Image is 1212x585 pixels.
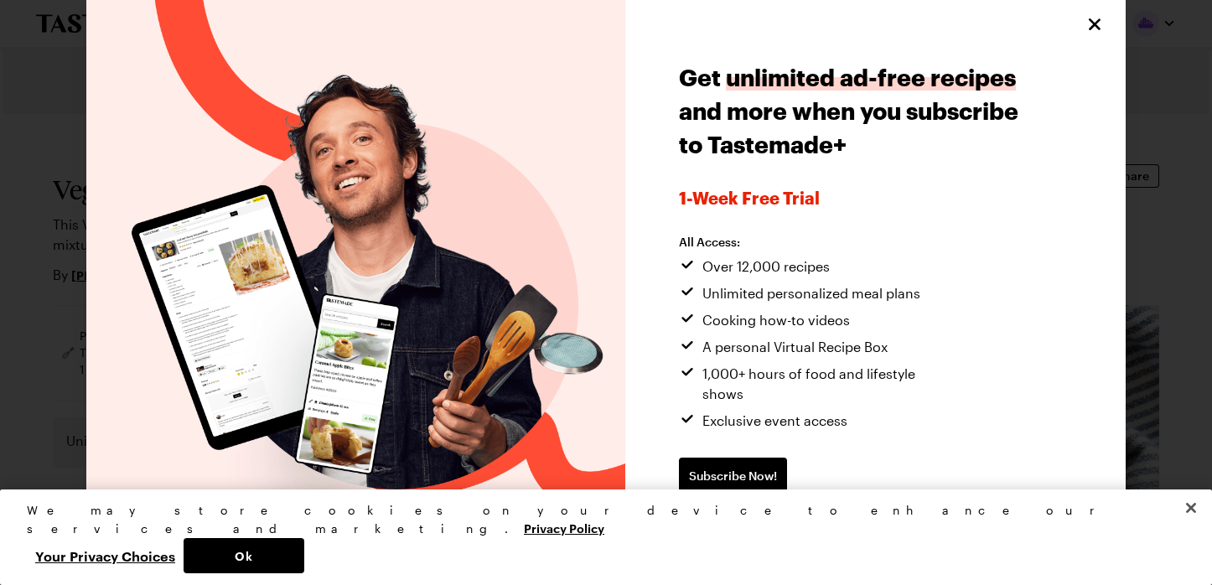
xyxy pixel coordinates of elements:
[702,310,850,330] span: Cooking how-to videos
[702,256,830,277] span: Over 12,000 recipes
[702,337,888,357] span: A personal Virtual Recipe Box
[679,60,1023,161] h1: Get and more when you subscribe to Tastemade+
[27,538,184,573] button: Your Privacy Choices
[524,520,604,536] a: More information about your privacy, opens in a new tab
[702,411,847,431] span: Exclusive event access
[1173,489,1209,526] button: Close
[679,235,956,250] h2: All Access:
[702,283,920,303] span: Unlimited personalized meal plans
[679,458,787,494] a: Subscribe Now!
[726,64,1016,91] span: unlimited ad-free recipes
[689,468,777,484] span: Subscribe Now!
[27,501,1171,573] div: Privacy
[27,501,1171,538] div: We may store cookies on your device to enhance our services and marketing.
[1084,13,1106,35] button: Close
[679,188,1023,208] span: 1-week Free Trial
[702,364,956,404] span: 1,000+ hours of food and lifestyle shows
[184,538,304,573] button: Ok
